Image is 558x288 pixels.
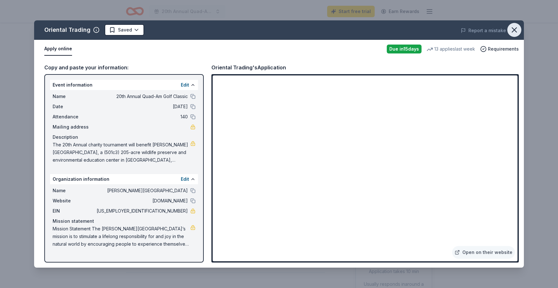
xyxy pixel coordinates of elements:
button: Apply online [44,42,72,56]
span: Name [53,187,95,194]
span: Name [53,93,95,100]
span: 140 [95,113,188,121]
button: Edit [181,81,189,89]
span: EIN [53,207,95,215]
span: [PERSON_NAME][GEOGRAPHIC_DATA] [95,187,188,194]
span: 20th Annual Quad-Am Golf Classic [95,93,188,100]
span: [DOMAIN_NAME] [95,197,188,205]
button: Edit [181,175,189,183]
button: Requirements [480,45,519,53]
div: Oriental Trading [44,25,91,35]
div: Mission statement [53,217,195,225]
button: Report a mistake [461,27,506,34]
span: Date [53,103,95,110]
span: [DATE] [95,103,188,110]
button: Saved [105,24,144,36]
div: Event information [50,80,198,90]
div: Organization information [50,174,198,184]
div: 13 applies last week [427,45,475,53]
a: Open on their website [452,246,515,259]
span: The 20th Annual charity tournament will benefit [PERSON_NAME][GEOGRAPHIC_DATA], a (501c3) 205-acr... [53,141,190,164]
span: Attendance [53,113,95,121]
span: Saved [118,26,132,34]
span: Mission Statement The [PERSON_NAME][GEOGRAPHIC_DATA]’s mission is to stimulate a lifelong respons... [53,225,190,248]
span: Requirements [488,45,519,53]
div: Copy and paste your information: [44,63,204,72]
div: Due in 15 days [387,45,422,53]
div: Description [53,133,195,141]
span: Mailing address [53,123,95,131]
div: Oriental Trading's Application [211,63,286,72]
span: [US_EMPLOYER_IDENTIFICATION_NUMBER] [95,207,188,215]
span: Website [53,197,95,205]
